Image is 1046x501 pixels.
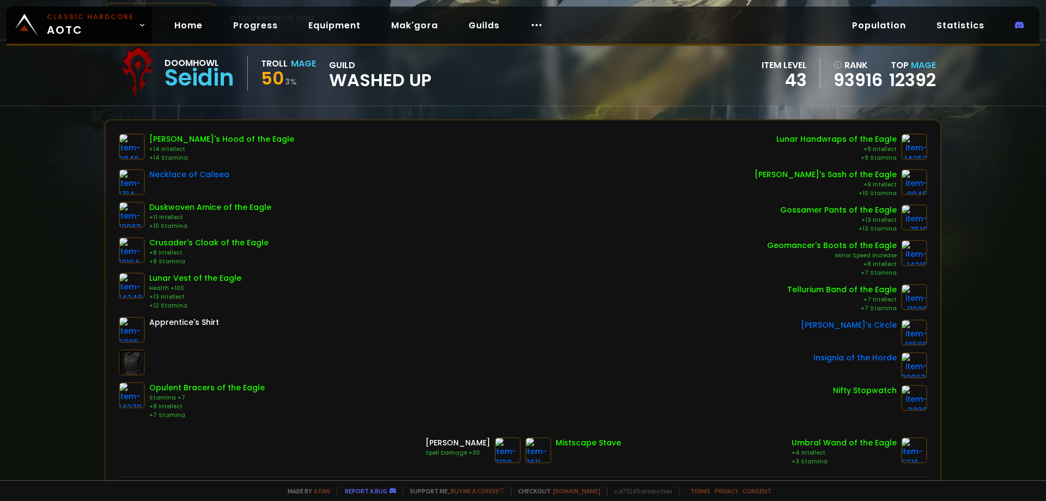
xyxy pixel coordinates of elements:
[901,169,927,195] img: item-9945
[556,437,621,449] div: Mistscape Stave
[285,76,297,87] small: 3 %
[801,319,897,331] div: [PERSON_NAME]'s Circle
[553,487,600,495] a: [DOMAIN_NAME]
[224,14,287,37] a: Progress
[47,12,134,22] small: Classic Hardcore
[345,487,387,495] a: Report a bug
[901,437,927,463] img: item-5216
[119,169,145,195] img: item-1714
[755,180,897,189] div: +9 Intellect
[149,169,229,180] div: Necklace of Calisea
[792,449,897,457] div: +4 Intellect
[291,57,316,70] div: Mage
[149,284,241,293] div: Health +100
[105,2,217,33] button: Scan character
[165,56,234,70] div: Doomhowl
[149,382,265,394] div: Opulent Bracers of the Eagle
[119,134,145,160] img: item-9940
[901,204,927,231] img: item-7519
[787,304,897,313] div: +7 Stamina
[149,402,265,411] div: +8 Intellect
[149,249,269,257] div: +8 Intellect
[119,273,145,299] img: item-14249
[776,145,897,154] div: +9 Intellect
[776,154,897,162] div: +9 Stamina
[425,449,490,457] div: Spell Damage +30
[403,487,504,495] span: Support me,
[47,12,134,38] span: AOTC
[149,293,241,301] div: +13 Intellect
[7,7,153,44] a: Classic HardcoreAOTC
[261,57,288,70] div: Troll
[149,411,265,420] div: +7 Stamina
[119,202,145,228] img: item-10063
[607,487,672,495] span: v. d752d5 - production
[889,58,936,72] div: Top
[901,385,927,411] img: item-2820
[425,437,490,449] div: [PERSON_NAME]
[149,273,241,284] div: Lunar Vest of the Eagle
[149,145,294,154] div: +14 Intellect
[833,385,897,396] div: Nifty Stopwatch
[889,68,936,92] a: 12392
[901,319,927,346] img: item-18586
[928,14,993,37] a: Statistics
[755,169,897,180] div: [PERSON_NAME]'s Sash of the Eagle
[743,487,771,495] a: Consent
[149,257,269,266] div: +8 Stamina
[119,382,145,408] img: item-14279
[792,437,897,449] div: Umbral Wand of the Eagle
[911,59,936,71] span: Mage
[149,154,294,162] div: +14 Stamina
[767,251,897,260] div: Minor Speed Increase
[149,222,271,231] div: +10 Stamina
[281,487,330,495] span: Made by
[767,269,897,277] div: +7 Stamina
[780,225,897,233] div: +13 Stamina
[776,134,897,145] div: Lunar Handwraps of the Eagle
[901,284,927,310] img: item-11988
[901,352,927,378] img: item-209623
[149,213,271,222] div: +11 Intellect
[762,72,807,88] div: 43
[792,457,897,466] div: +3 Stamina
[834,72,883,88] a: 93916
[149,394,265,402] div: Stamina +7
[525,437,551,463] img: item-7611
[762,58,807,72] div: item level
[119,237,145,263] img: item-10194
[149,301,241,310] div: +12 Stamina
[314,487,330,495] a: a fan
[787,295,897,304] div: +7 Intellect
[715,487,738,495] a: Privacy
[300,14,369,37] a: Equipment
[780,204,897,216] div: Gossamer Pants of the Eagle
[329,58,431,88] div: guild
[261,66,284,90] span: 50
[834,58,883,72] div: rank
[149,237,269,249] div: Crusader's Cloak of the Eagle
[780,216,897,225] div: +13 Intellect
[382,14,447,37] a: Mak'gora
[166,14,211,37] a: Home
[843,14,915,37] a: Population
[329,72,431,88] span: Washed Up
[451,487,504,495] a: Buy me a coffee
[149,317,219,328] div: Apprentice's Shirt
[755,189,897,198] div: +10 Stamina
[767,260,897,269] div: +8 Intellect
[690,487,710,495] a: Terms
[901,134,927,160] img: item-14253
[901,240,927,266] img: item-14218
[511,487,600,495] span: Checkout
[119,317,145,343] img: item-6096
[149,134,294,145] div: [PERSON_NAME]'s Hood of the Eagle
[460,14,508,37] a: Guilds
[813,352,897,364] div: Insignia of the Horde
[495,437,521,463] img: item-2139
[767,240,897,251] div: Geomancer's Boots of the Eagle
[165,70,234,86] div: Seidin
[149,202,271,213] div: Duskwoven Amice of the Eagle
[787,284,897,295] div: Tellurium Band of the Eagle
